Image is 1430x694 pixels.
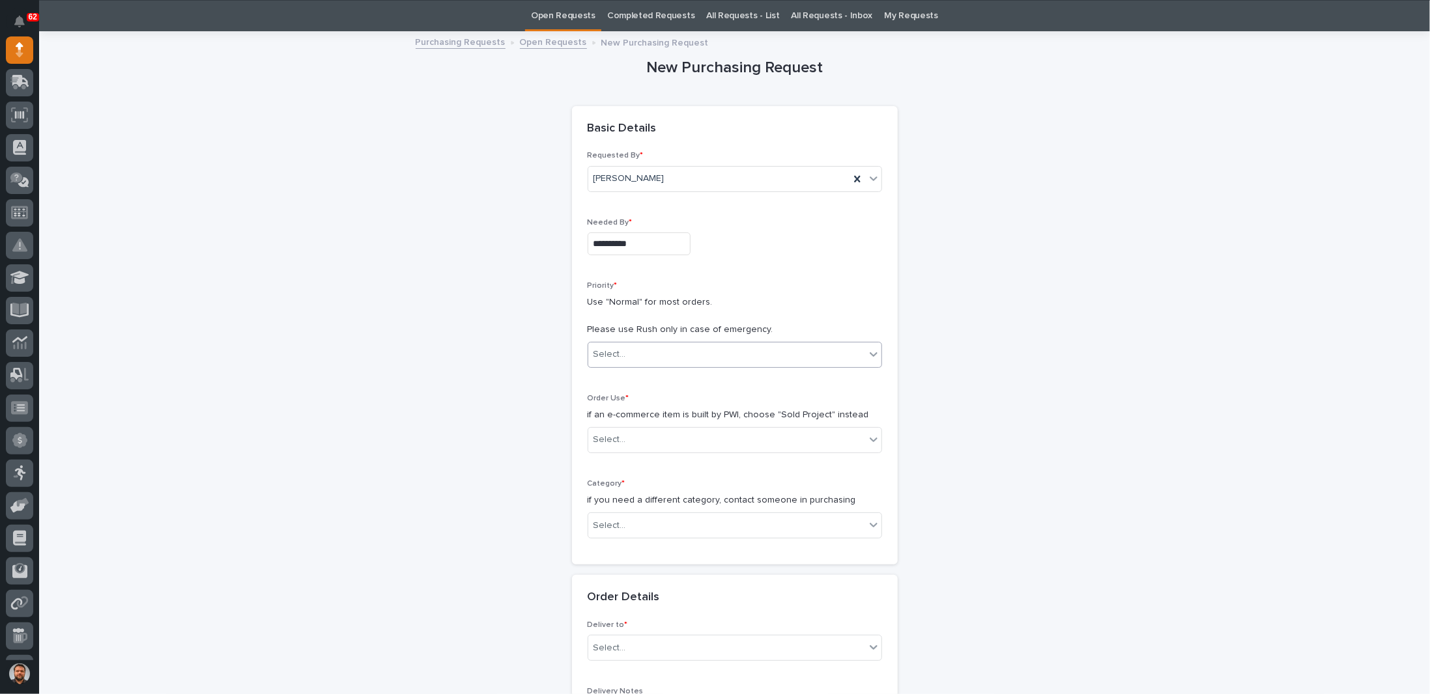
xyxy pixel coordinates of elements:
div: Select... [593,519,626,533]
h1: New Purchasing Request [572,59,898,77]
a: Open Requests [531,1,595,31]
p: 62 [29,12,37,21]
button: Notifications [6,8,33,35]
div: Notifications62 [16,16,33,36]
a: All Requests - List [706,1,779,31]
span: Priority [588,282,618,290]
div: Select... [593,348,626,361]
span: Category [588,480,625,488]
p: Use "Normal" for most orders. Please use Rush only in case of emergency. [588,296,882,336]
h2: Basic Details [588,122,657,136]
span: Needed By [588,219,633,227]
span: Requested By [588,152,644,160]
p: New Purchasing Request [601,35,709,49]
span: Deliver to [588,621,628,629]
button: users-avatar [6,660,33,687]
a: My Requests [884,1,938,31]
div: Select... [593,433,626,447]
p: if an e-commerce item is built by PWI, choose "Sold Project" instead [588,408,882,422]
a: Open Requests [520,34,587,49]
a: Purchasing Requests [416,34,506,49]
a: All Requests - Inbox [792,1,873,31]
h2: Order Details [588,590,660,605]
a: Completed Requests [607,1,694,31]
div: Select... [593,641,626,655]
span: [PERSON_NAME] [593,172,665,186]
span: Order Use [588,395,629,402]
p: if you need a different category, contact someone in purchasing [588,493,882,507]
